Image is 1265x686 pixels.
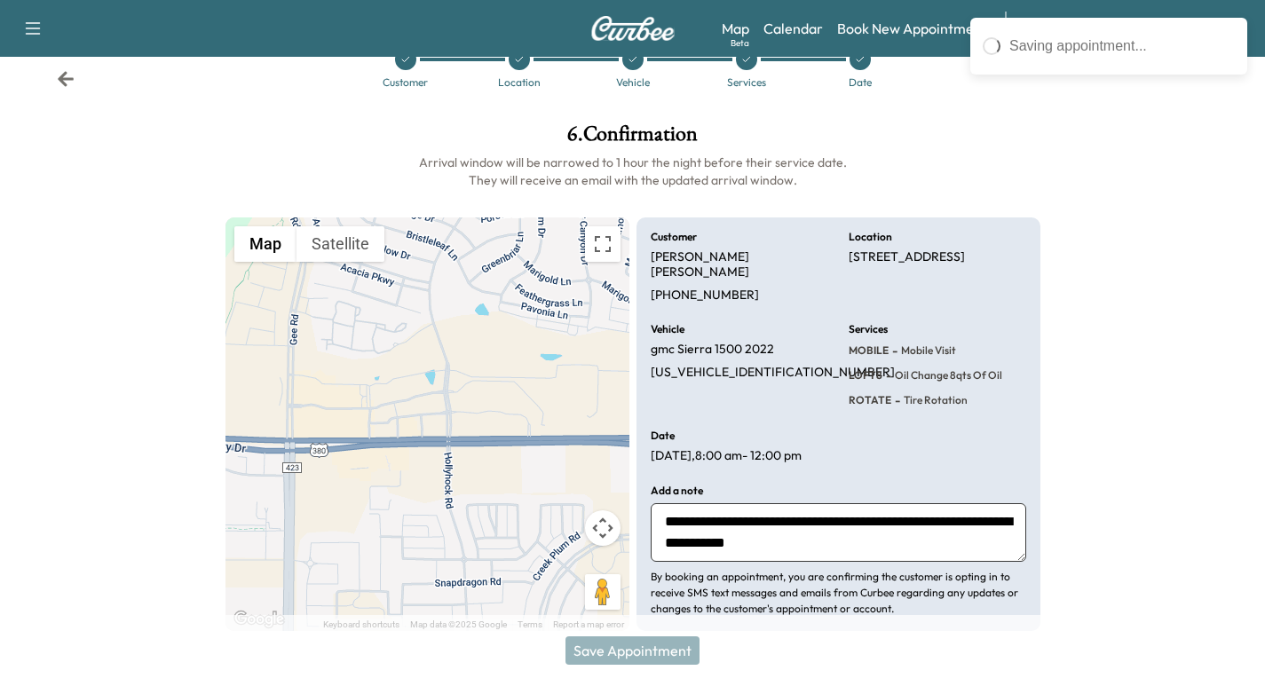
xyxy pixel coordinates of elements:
h1: 6 . Confirmation [225,123,1040,154]
div: Location [498,77,541,88]
div: Customer [383,77,428,88]
span: Tire rotation [900,393,968,407]
span: Oil Change 8qts of oil [891,368,1002,382]
span: Mobile Visit [897,343,956,358]
div: Back [57,70,75,88]
p: gmc Sierra 1500 2022 [651,342,774,358]
p: [STREET_ADDRESS] [849,249,965,265]
button: Drag Pegman onto the map to open Street View [585,574,621,610]
span: - [891,391,900,409]
h6: Add a note [651,485,703,496]
span: LOFT8 [849,368,882,382]
span: - [882,367,891,384]
span: ROTATE [849,393,891,407]
span: - [889,342,897,359]
p: [US_VEHICLE_IDENTIFICATION_NUMBER] [651,365,895,381]
span: MOBILE [849,343,889,358]
button: Show satellite imagery [296,226,384,262]
h6: Location [849,232,892,242]
a: Book New Appointment [837,18,987,39]
div: Date [849,77,872,88]
a: MapBeta [722,18,749,39]
p: [PHONE_NUMBER] [651,288,759,304]
p: [PERSON_NAME] [PERSON_NAME] [651,249,828,280]
a: Calendar [763,18,823,39]
img: Curbee Logo [590,16,676,41]
div: Vehicle [616,77,650,88]
div: Beta [731,36,749,50]
h6: Services [849,324,888,335]
button: Map camera controls [585,510,621,546]
p: [DATE] , 8:00 am - 12:00 pm [651,448,802,464]
img: Google [230,608,289,631]
button: Toggle fullscreen view [585,226,621,262]
button: Show street map [234,226,296,262]
h6: Date [651,430,675,441]
p: By booking an appointment, you are confirming the customer is opting in to receive SMS text messa... [651,569,1026,617]
div: Services [727,77,766,88]
a: Open this area in Google Maps (opens a new window) [230,608,289,631]
h6: Vehicle [651,324,684,335]
h6: Customer [651,232,697,242]
div: Saving appointment... [1009,35,1235,57]
h6: Arrival window will be narrowed to 1 hour the night before their service date. They will receive ... [225,154,1040,189]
